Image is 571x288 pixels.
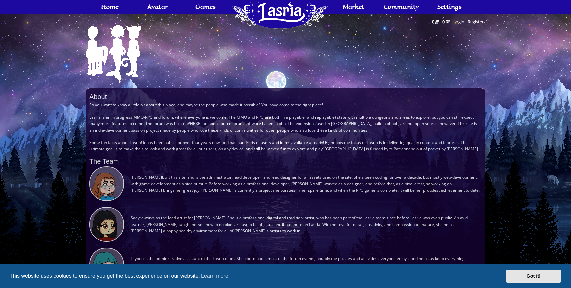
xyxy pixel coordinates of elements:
[442,19,445,25] span: 0
[89,114,482,133] p: Lasria is an in progress MMO-RPG and forum, where everyone is welcome. The MMO and RPG are both i...
[506,270,561,283] a: dismiss cookie message
[89,139,482,152] p: Some fun facts about Lasria! It has been public for over four years now, and has hundreds of user...
[131,215,144,221] a: Saeyra
[437,4,462,9] span: Settings
[89,102,482,108] p: So you want to know a little bit about this place, and maybe the people who made it possible? You...
[188,121,201,126] a: PHPBB
[343,4,364,9] span: Market
[86,24,144,83] img: Default Avatar
[101,4,118,9] span: Home
[147,4,168,9] span: Avatar
[200,271,229,281] a: learn more about cookies
[230,28,330,59] a: Home
[86,79,144,84] a: Avatar
[440,17,452,26] a: 0
[131,248,482,282] span: Lilypoo is the administrative assistant to the Lasria team. She coordinates most of the forum eve...
[466,17,485,26] a: Register
[89,158,482,165] h2: The Team
[384,4,419,9] span: Community
[452,17,466,26] a: Login
[131,207,482,242] span: works as the lead artist for [PERSON_NAME]. She is a professional digital and traditionl artist, ...
[432,19,434,25] span: 0
[89,207,124,242] img: Saeyra
[388,146,408,152] a: its Patreon
[195,4,216,9] span: Games
[430,17,439,26] a: 0
[89,248,124,282] img: Lilypoo
[131,166,482,201] span: built this site, and is the administrator, lead developer, and lead designer for all assets used ...
[89,166,124,201] img: Amelia
[89,93,482,100] h2: About
[10,271,500,281] span: This website uses cookies to ensure you get the best experience on our website.
[131,174,162,180] a: [PERSON_NAME]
